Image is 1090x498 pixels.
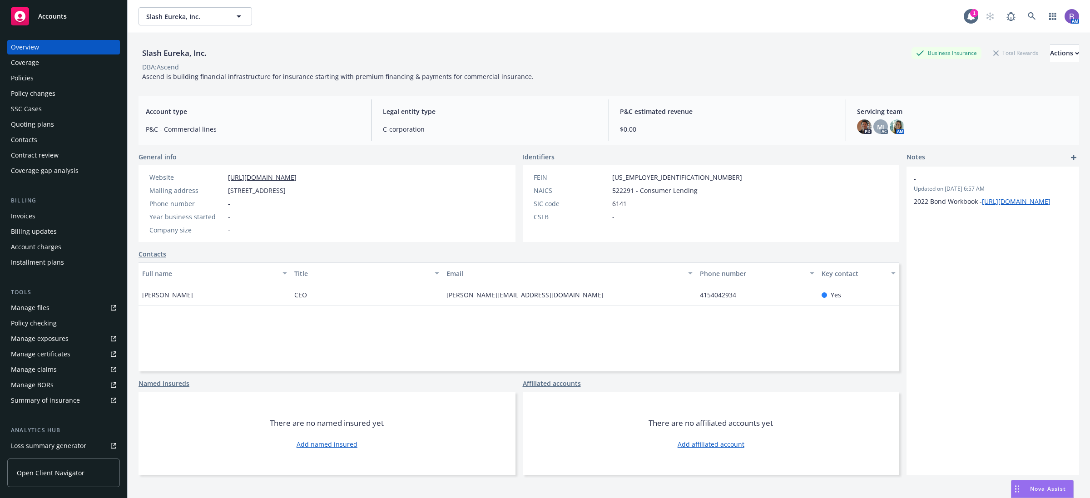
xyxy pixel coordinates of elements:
[7,347,120,361] a: Manage certificates
[11,148,59,163] div: Contract review
[907,167,1079,213] div: -Updated on [DATE] 6:57 AM2022 Bond Workbook -[URL][DOMAIN_NAME]
[620,124,835,134] span: $0.00
[11,40,39,54] div: Overview
[700,291,743,299] a: 4154042934
[294,290,307,300] span: CEO
[11,71,34,85] div: Policies
[7,240,120,254] a: Account charges
[7,55,120,70] a: Coverage
[1002,7,1020,25] a: Report a Bug
[696,262,818,284] button: Phone number
[1050,44,1079,62] button: Actions
[149,186,224,195] div: Mailing address
[383,107,598,116] span: Legal entity type
[139,47,210,59] div: Slash Eureka, Inc.
[612,212,614,222] span: -
[146,12,225,21] span: Slash Eureka, Inc.
[17,468,84,478] span: Open Client Navigator
[7,102,120,116] a: SSC Cases
[139,249,166,259] a: Contacts
[620,107,835,116] span: P&C estimated revenue
[7,362,120,377] a: Manage claims
[7,163,120,178] a: Coverage gap analysis
[1068,152,1079,163] a: add
[1011,480,1074,498] button: Nova Assist
[649,418,773,429] span: There are no affiliated accounts yet
[857,119,872,134] img: photo
[7,288,120,297] div: Tools
[534,186,609,195] div: NAICS
[11,133,37,147] div: Contacts
[149,199,224,208] div: Phone number
[11,347,70,361] div: Manage certificates
[146,107,361,116] span: Account type
[11,86,55,101] div: Policy changes
[7,393,120,408] a: Summary of insurance
[914,174,1048,183] span: -
[1044,7,1062,25] a: Switch app
[818,262,899,284] button: Key contact
[914,185,1072,193] span: Updated on [DATE] 6:57 AM
[149,173,224,182] div: Website
[981,7,999,25] a: Start snowing
[7,301,120,315] a: Manage files
[1065,9,1079,24] img: photo
[11,55,39,70] div: Coverage
[612,199,627,208] span: 6141
[11,240,61,254] div: Account charges
[291,262,443,284] button: Title
[228,199,230,208] span: -
[11,378,54,392] div: Manage BORs
[1050,44,1079,62] div: Actions
[612,186,698,195] span: 522291 - Consumer Lending
[446,291,611,299] a: [PERSON_NAME][EMAIL_ADDRESS][DOMAIN_NAME]
[149,212,224,222] div: Year business started
[982,197,1050,206] a: [URL][DOMAIN_NAME]
[11,393,80,408] div: Summary of insurance
[443,262,696,284] button: Email
[11,255,64,270] div: Installment plans
[7,224,120,239] a: Billing updates
[11,209,35,223] div: Invoices
[228,173,297,182] a: [URL][DOMAIN_NAME]
[7,196,120,205] div: Billing
[534,173,609,182] div: FEIN
[534,199,609,208] div: SIC code
[270,418,384,429] span: There are no named insured yet
[446,269,683,278] div: Email
[534,212,609,222] div: CSLB
[7,426,120,435] div: Analytics hub
[7,331,120,346] a: Manage exposures
[1030,485,1066,493] span: Nova Assist
[142,62,179,72] div: DBA: Ascend
[228,186,286,195] span: [STREET_ADDRESS]
[383,124,598,134] span: C-corporation
[7,86,120,101] a: Policy changes
[7,316,120,330] a: Policy checking
[11,439,86,453] div: Loss summary generator
[914,197,1072,206] p: 2022 Bond Workbook -
[890,119,904,134] img: photo
[7,40,120,54] a: Overview
[989,47,1043,59] div: Total Rewards
[7,255,120,270] a: Installment plans
[7,148,120,163] a: Contract review
[7,378,120,392] a: Manage BORs
[139,152,177,162] span: General info
[7,117,120,132] a: Quoting plans
[7,209,120,223] a: Invoices
[1011,480,1023,498] div: Drag to move
[11,163,79,178] div: Coverage gap analysis
[11,224,57,239] div: Billing updates
[38,13,67,20] span: Accounts
[228,212,230,222] span: -
[146,124,361,134] span: P&C - Commercial lines
[142,290,193,300] span: [PERSON_NAME]
[912,47,981,59] div: Business Insurance
[7,71,120,85] a: Policies
[11,117,54,132] div: Quoting plans
[297,439,357,449] a: Add named insured
[228,225,230,235] span: -
[700,269,804,278] div: Phone number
